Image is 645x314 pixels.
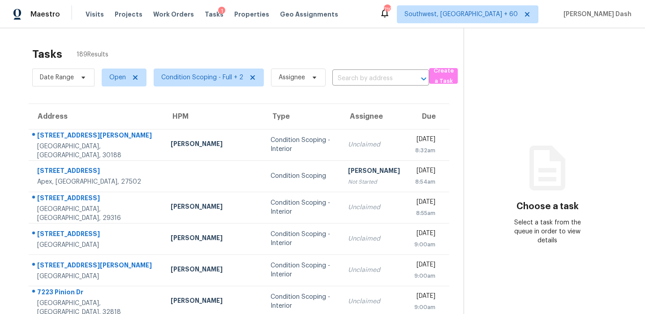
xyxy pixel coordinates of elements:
[384,5,390,14] div: 719
[434,66,453,86] span: Create a Task
[279,73,305,82] span: Assignee
[171,233,256,245] div: [PERSON_NAME]
[414,292,435,303] div: [DATE]
[115,10,142,19] span: Projects
[218,7,225,16] div: 1
[37,241,156,249] div: [GEOGRAPHIC_DATA]
[414,303,435,312] div: 9:00am
[414,135,435,146] div: [DATE]
[171,139,256,151] div: [PERSON_NAME]
[37,205,156,223] div: [GEOGRAPHIC_DATA], [GEOGRAPHIC_DATA], 29316
[271,292,334,310] div: Condition Scoping - Interior
[171,265,256,276] div: [PERSON_NAME]
[37,194,156,205] div: [STREET_ADDRESS]
[404,10,518,19] span: Southwest, [GEOGRAPHIC_DATA] + 60
[263,104,341,129] th: Type
[205,11,224,17] span: Tasks
[271,136,334,154] div: Condition Scoping - Interior
[271,172,334,181] div: Condition Scoping
[234,10,269,19] span: Properties
[341,104,407,129] th: Assignee
[407,104,449,129] th: Due
[332,72,404,86] input: Search by address
[414,229,435,240] div: [DATE]
[30,10,60,19] span: Maestro
[161,73,243,82] span: Condition Scoping - Full + 2
[37,272,156,281] div: [GEOGRAPHIC_DATA]
[37,261,156,272] div: [STREET_ADDRESS][PERSON_NAME]
[348,297,400,306] div: Unclaimed
[153,10,194,19] span: Work Orders
[32,50,62,59] h2: Tasks
[109,73,126,82] span: Open
[414,240,435,249] div: 9:00am
[37,131,156,142] div: [STREET_ADDRESS][PERSON_NAME]
[171,202,256,213] div: [PERSON_NAME]
[271,261,334,279] div: Condition Scoping - Interior
[417,73,430,85] button: Open
[348,177,400,186] div: Not Started
[414,209,435,218] div: 8:55am
[348,166,400,177] div: [PERSON_NAME]
[280,10,338,19] span: Geo Assignments
[429,68,458,84] button: Create a Task
[506,218,589,245] div: Select a task from the queue in order to view details
[37,166,156,177] div: [STREET_ADDRESS]
[37,142,156,160] div: [GEOGRAPHIC_DATA], [GEOGRAPHIC_DATA], 30188
[414,146,435,155] div: 8:32am
[560,10,632,19] span: [PERSON_NAME] Dash
[271,198,334,216] div: Condition Scoping - Interior
[86,10,104,19] span: Visits
[348,266,400,275] div: Unclaimed
[163,104,263,129] th: HPM
[171,296,256,307] div: [PERSON_NAME]
[40,73,74,82] span: Date Range
[414,271,435,280] div: 9:00am
[37,177,156,186] div: Apex, [GEOGRAPHIC_DATA], 27502
[77,50,108,59] span: 189 Results
[348,234,400,243] div: Unclaimed
[37,229,156,241] div: [STREET_ADDRESS]
[414,177,435,186] div: 8:54am
[414,198,435,209] div: [DATE]
[271,230,334,248] div: Condition Scoping - Interior
[414,260,435,271] div: [DATE]
[348,140,400,149] div: Unclaimed
[348,203,400,212] div: Unclaimed
[516,202,579,211] h3: Choose a task
[37,288,156,299] div: 7223 Pinion Dr
[414,166,435,177] div: [DATE]
[29,104,163,129] th: Address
